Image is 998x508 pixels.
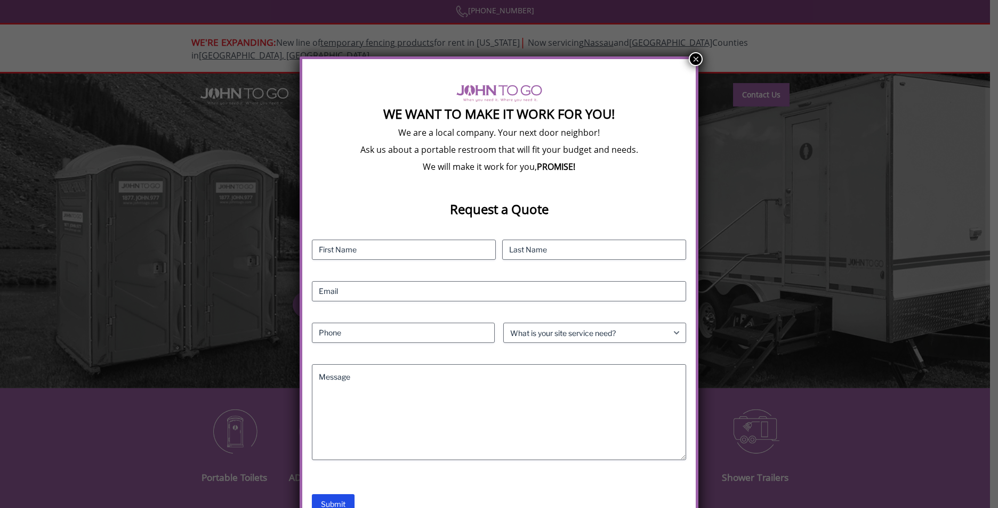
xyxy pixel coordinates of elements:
strong: We Want To Make It Work For You! [383,105,615,122]
input: Last Name [502,240,686,260]
button: Close [689,52,703,66]
p: We will make it work for you, [312,161,687,173]
input: Phone [312,323,495,343]
input: Email [312,281,687,301]
input: First Name [312,240,496,260]
strong: Request a Quote [450,200,549,218]
img: logo of viptogo [456,85,542,102]
p: Ask us about a portable restroom that will fit your budget and needs. [312,144,687,155]
b: PROMISE! [537,161,575,173]
p: We are a local company. Your next door neighbor! [312,127,687,138]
